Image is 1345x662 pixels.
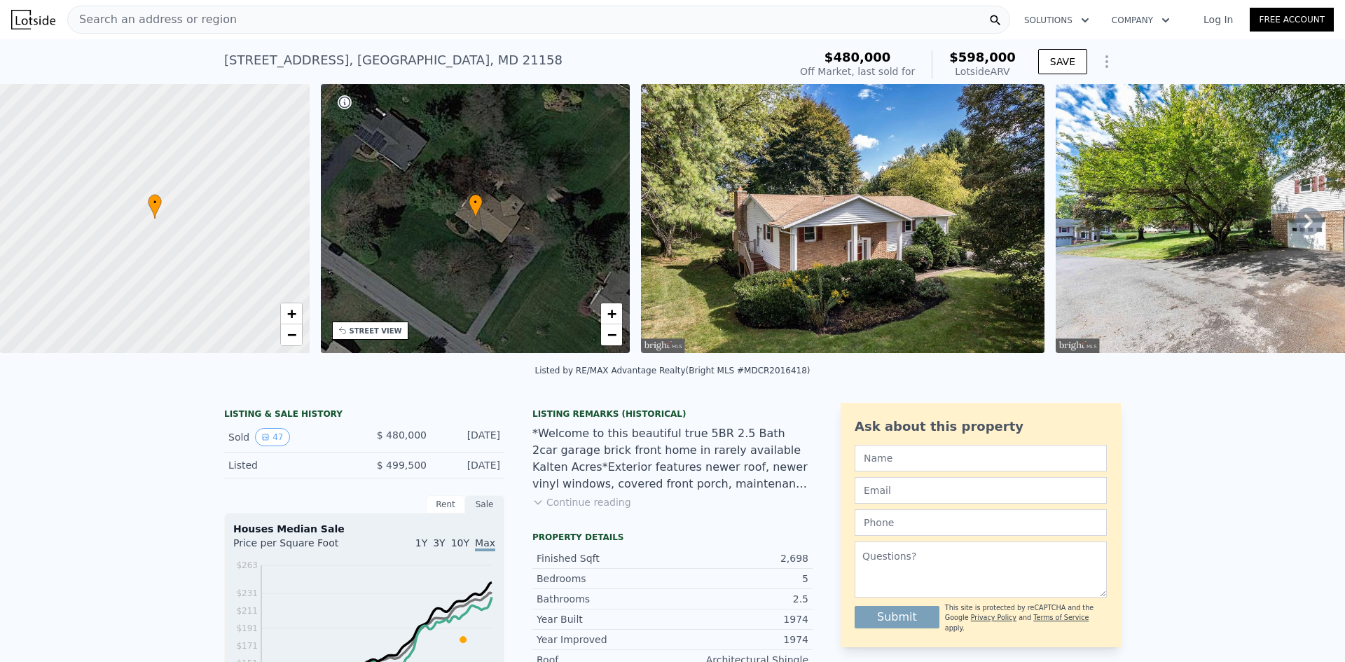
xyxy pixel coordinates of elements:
[949,64,1016,78] div: Lotside ARV
[377,429,427,441] span: $ 480,000
[228,458,353,472] div: Listed
[672,572,808,586] div: 5
[1250,8,1334,32] a: Free Account
[426,495,465,513] div: Rent
[1101,8,1181,33] button: Company
[1187,13,1250,27] a: Log In
[601,324,622,345] a: Zoom out
[236,560,258,570] tspan: $263
[532,408,813,420] div: Listing Remarks (Historical)
[971,614,1016,621] a: Privacy Policy
[377,460,427,471] span: $ 499,500
[433,537,445,549] span: 3Y
[465,495,504,513] div: Sale
[224,408,504,422] div: LISTING & SALE HISTORY
[287,305,296,322] span: +
[224,50,563,70] div: [STREET_ADDRESS] , [GEOGRAPHIC_DATA] , MD 21158
[855,509,1107,536] input: Phone
[607,305,616,322] span: +
[287,326,296,343] span: −
[532,425,813,492] div: *Welcome to this beautiful true 5BR 2.5 Bath 2car garage brick front home in rarely available Kal...
[532,532,813,543] div: Property details
[11,10,55,29] img: Lotside
[236,606,258,616] tspan: $211
[532,495,631,509] button: Continue reading
[672,551,808,565] div: 2,698
[148,194,162,219] div: •
[601,303,622,324] a: Zoom in
[607,326,616,343] span: −
[1033,614,1089,621] a: Terms of Service
[255,428,289,446] button: View historical data
[469,194,483,219] div: •
[945,603,1107,633] div: This site is protected by reCAPTCHA and the Google and apply.
[855,477,1107,504] input: Email
[535,366,811,375] div: Listed by RE/MAX Advantage Realty (Bright MLS #MDCR2016418)
[236,641,258,651] tspan: $171
[233,536,364,558] div: Price per Square Foot
[451,537,469,549] span: 10Y
[233,522,495,536] div: Houses Median Sale
[949,50,1016,64] span: $598,000
[281,303,302,324] a: Zoom in
[148,196,162,209] span: •
[855,606,939,628] button: Submit
[438,428,500,446] div: [DATE]
[537,551,672,565] div: Finished Sqft
[1038,49,1087,74] button: SAVE
[855,445,1107,471] input: Name
[236,588,258,598] tspan: $231
[537,572,672,586] div: Bedrooms
[800,64,915,78] div: Off Market, last sold for
[1093,48,1121,76] button: Show Options
[68,11,237,28] span: Search an address or region
[350,326,402,336] div: STREET VIEW
[825,50,891,64] span: $480,000
[475,537,495,551] span: Max
[641,84,1044,353] img: Sale: 49810204 Parcel: 32709736
[537,633,672,647] div: Year Improved
[281,324,302,345] a: Zoom out
[672,633,808,647] div: 1974
[236,623,258,633] tspan: $191
[672,612,808,626] div: 1974
[1013,8,1101,33] button: Solutions
[228,428,353,446] div: Sold
[537,592,672,606] div: Bathrooms
[537,612,672,626] div: Year Built
[855,417,1107,436] div: Ask about this property
[415,537,427,549] span: 1Y
[469,196,483,209] span: •
[438,458,500,472] div: [DATE]
[672,592,808,606] div: 2.5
